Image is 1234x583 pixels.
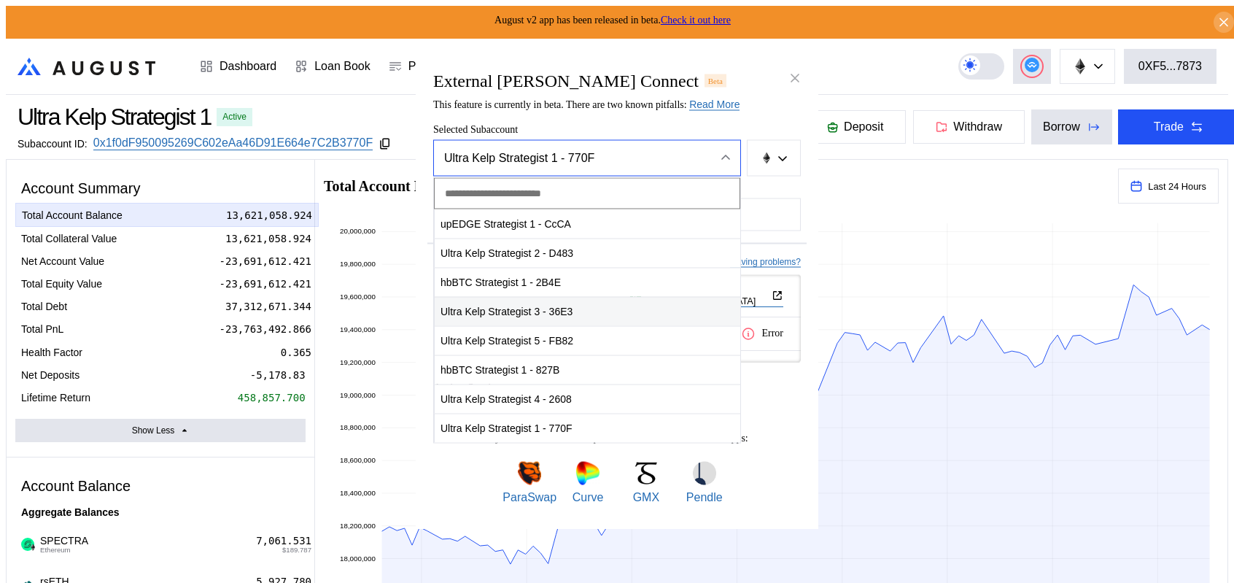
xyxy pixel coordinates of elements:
[686,490,723,503] span: Pendle
[29,544,36,551] img: svg+xml,%3c
[21,300,67,313] div: Total Debt
[502,490,556,503] span: ParaSwap
[844,120,883,134] span: Deposit
[435,268,740,297] button: hbBTC Strategist 1 - 2B4E
[21,277,102,290] div: Total Equity Value
[783,66,807,90] button: close modal
[435,325,740,355] span: Ultra Kelp Strategist 5 - FB82
[661,15,731,26] a: Check it out here
[40,547,88,554] span: Ethereum
[433,123,801,135] span: Selected Subaccount
[1043,120,1080,134] div: Borrow
[340,325,376,333] text: 19,400,000
[132,425,175,436] div: Show Less
[435,384,740,414] span: Ultra Kelp Strategist 4 - 2608
[435,355,740,385] span: hbBTC Strategist 1 - 827B
[21,323,63,336] div: Total PnL
[340,555,376,563] text: 18,000,000
[689,98,740,110] a: Read More
[340,522,376,530] text: 18,200,000
[576,461,599,484] img: Curve
[435,297,740,326] button: Ultra Kelp Strategist 3 - 36E3
[21,232,117,245] div: Total Collateral Value
[340,358,376,366] text: 19,200,000
[226,209,312,222] div: 13,621,058.924
[21,391,90,404] div: Lifetime Return
[693,461,716,484] img: Pendle
[238,391,311,404] div: 458,857.700%
[21,255,104,268] div: Net Account Value
[220,60,276,73] div: Dashboard
[1072,58,1088,74] img: chain logo
[256,535,311,547] div: 7,061.531
[635,461,658,484] img: GMX
[433,139,741,176] button: Close menu
[222,112,247,122] div: Active
[435,296,740,326] span: Ultra Kelp Strategist 3 - 36E3
[433,99,740,109] span: This feature is currently in beta. There are two known pitfalls:
[340,227,376,235] text: 20,000,000
[340,456,376,464] text: 18,600,000
[518,461,541,484] img: ParaSwap
[705,74,726,87] div: Beta
[22,209,123,222] div: Total Account Balance
[93,136,373,150] a: 0x1f0dF950095269C602eAa46D91E664e7C2B3770F
[281,346,311,359] div: 0.365
[21,368,79,382] div: Net Deposits
[741,325,783,341] div: Error
[225,232,311,245] div: 13,621,058.924
[1154,120,1184,134] div: Trade
[18,138,88,150] div: Subaccount ID:
[314,60,370,73] div: Loan Book
[15,174,306,203] div: Account Summary
[250,368,311,382] div: -5,178.838
[340,391,376,399] text: 19,000,000
[1148,181,1206,192] span: Last 24 Hours
[18,104,211,131] div: Ultra Kelp Strategist 1
[220,323,311,336] div: -23,763,492.866
[408,60,472,73] div: Permissions
[21,538,34,551] img: spectra.jpg
[433,71,699,90] h2: External [PERSON_NAME] Connect
[324,179,1106,193] h2: Total Account Balance
[1138,60,1202,73] div: 0XF5...7873
[561,461,615,503] a: CurveCurve
[502,461,556,503] a: ParaSwapParaSwap
[747,139,801,176] button: chain logo
[15,472,306,501] div: Account Balance
[619,461,673,503] a: GMXGMX
[633,490,659,503] span: GMX
[34,535,88,554] span: SPECTRA
[761,152,772,163] img: chain logo
[678,461,732,503] a: PendlePendle
[435,326,740,355] button: Ultra Kelp Strategist 5 - FB82
[444,151,699,164] div: Ultra Kelp Strategist 1 - 770F
[340,260,376,268] text: 19,800,000
[220,255,311,268] div: -23,691,612.421
[340,489,376,497] text: 18,400,000
[340,423,376,431] text: 18,800,000
[220,277,311,290] div: -23,691,612.421
[573,490,604,503] span: Curve
[282,547,311,554] span: $189.787
[15,501,306,524] div: Aggregate Balances
[435,355,740,385] button: hbBTC Strategist 1 - 827B
[435,239,740,268] button: Ultra Kelp Strategist 2 - D483
[21,346,82,359] div: Health Factor
[340,293,376,301] text: 19,600,000
[730,257,801,268] a: Having problems?
[953,120,1002,134] span: Withdraw
[225,300,311,313] div: 37,312,671.344
[435,209,740,239] button: upEDGE Strategist 1 - CcCA
[435,385,740,414] button: Ultra Kelp Strategist 4 - 2608
[435,267,740,297] span: hbBTC Strategist 1 - 2B4E
[494,15,731,26] span: August v2 app has been released in beta.
[435,414,740,443] button: Ultra Kelp Strategist 1 - 770F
